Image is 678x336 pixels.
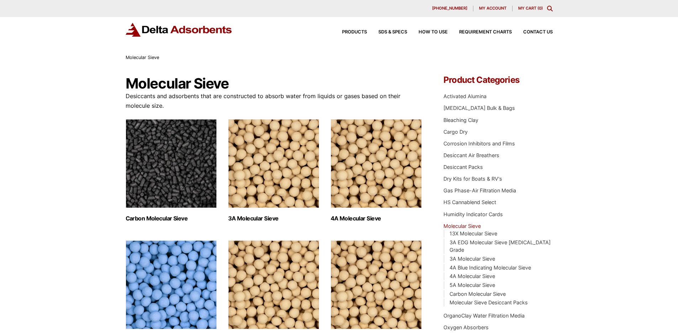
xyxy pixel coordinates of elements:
[450,273,495,279] a: 4A Molecular Sieve
[539,6,541,11] span: 0
[443,105,515,111] a: [MEDICAL_DATA] Bulk & Bags
[331,30,367,34] a: Products
[126,91,422,111] p: Desiccants and adsorbents that are constructed to absorb water from liquids or gases based on the...
[443,76,552,84] h4: Product Categories
[443,199,496,205] a: HS Cannablend Select
[450,265,531,271] a: 4A Blue Indicating Molecular Sieve
[443,164,483,170] a: Desiccant Packs
[443,324,489,330] a: Oxygen Absorbers
[228,240,319,329] img: 5A Molecular Sieve
[443,140,515,146] a: Corrosion Inhibitors and Films
[367,30,407,34] a: SDS & SPECS
[518,6,543,11] a: My Cart (0)
[450,230,497,236] a: 13X Molecular Sieve
[331,240,422,329] img: 13X Molecular Sieve
[342,30,367,34] span: Products
[547,6,553,11] div: Toggle Modal Content
[450,256,495,262] a: 3A Molecular Sieve
[473,6,513,11] a: My account
[443,313,525,319] a: OrganoClay Water Filtration Media
[126,55,159,60] span: Molecular Sieve
[450,282,495,288] a: 5A Molecular Sieve
[228,119,319,208] img: 3A Molecular Sieve
[126,76,422,91] h1: Molecular Sieve
[443,187,516,193] a: Gas Phase-Air Filtration Media
[523,30,553,34] span: Contact Us
[450,299,528,305] a: Molecular Sieve Desiccant Packs
[443,223,481,229] a: Molecular Sieve
[443,211,503,217] a: Humidity Indicator Cards
[126,215,217,222] h2: Carbon Molecular Sieve
[426,6,473,11] a: [PHONE_NUMBER]
[443,152,499,158] a: Desiccant Air Breathers
[407,30,448,34] a: How to Use
[512,30,553,34] a: Contact Us
[432,6,467,10] span: [PHONE_NUMBER]
[228,215,319,222] h2: 3A Molecular Sieve
[443,176,502,182] a: Dry Kits for Boats & RV's
[331,119,422,208] img: 4A Molecular Sieve
[331,215,422,222] h2: 4A Molecular Sieve
[126,119,217,208] img: Carbon Molecular Sieve
[419,30,448,34] span: How to Use
[459,30,512,34] span: Requirement Charts
[126,240,217,329] img: 4A Blue Indicating Molecular Sieve
[479,6,506,10] span: My account
[126,119,217,222] a: Visit product category Carbon Molecular Sieve
[378,30,407,34] span: SDS & SPECS
[331,119,422,222] a: Visit product category 4A Molecular Sieve
[450,291,506,297] a: Carbon Molecular Sieve
[448,30,512,34] a: Requirement Charts
[443,117,478,123] a: Bleaching Clay
[126,23,232,37] img: Delta Adsorbents
[443,129,468,135] a: Cargo Dry
[450,239,551,253] a: 3A EDG Molecular Sieve [MEDICAL_DATA] Grade
[228,119,319,222] a: Visit product category 3A Molecular Sieve
[443,93,487,99] a: Activated Alumina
